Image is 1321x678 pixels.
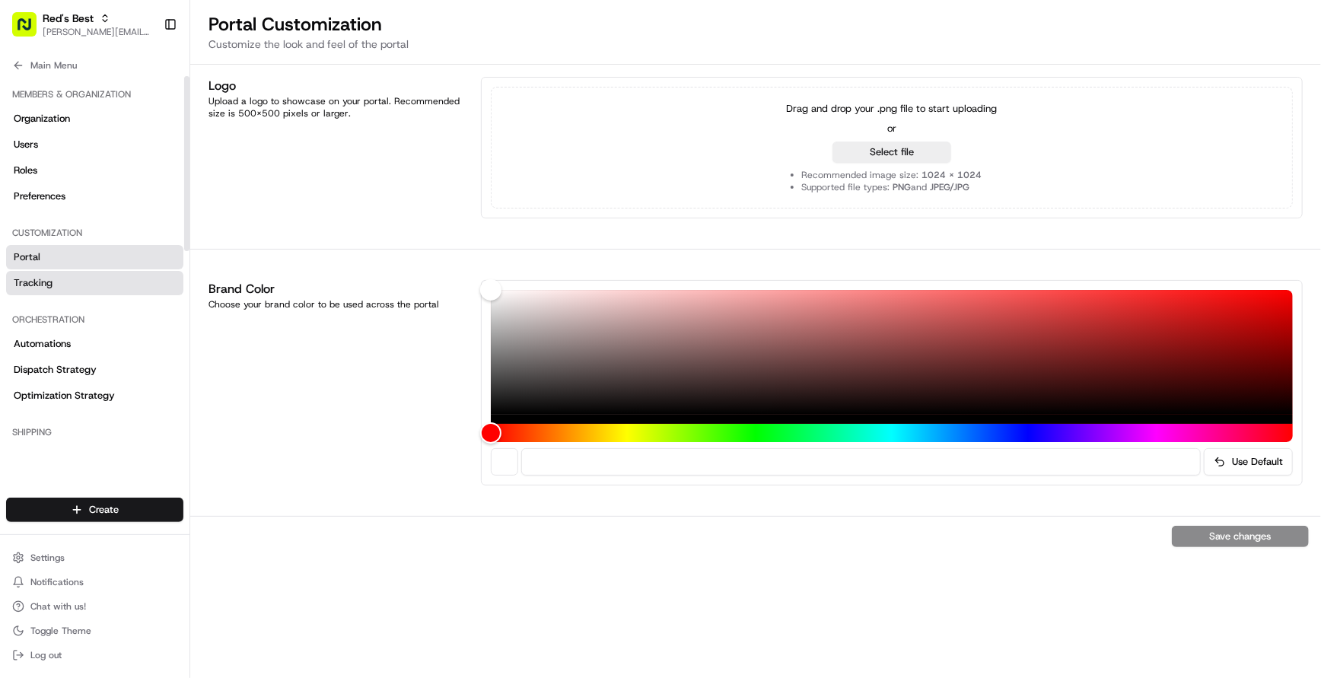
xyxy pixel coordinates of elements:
div: Customization [6,221,183,245]
img: 1736555255976-a54dd68f-1ca7-489b-9aae-adbdc363a1c4 [15,145,43,173]
span: Organization [14,112,70,126]
input: Clear [40,98,251,114]
span: Preferences [14,189,65,203]
a: 💻API Documentation [123,215,250,242]
p: Welcome 👋 [15,61,277,85]
li: Recommended image size: [802,169,982,181]
span: Main Menu [30,59,77,72]
span: JPEG/JPG [931,181,970,193]
span: Users [14,138,38,151]
div: We're available if you need us! [52,161,193,173]
p: Customize the look and feel of the portal [208,37,1303,52]
a: Roles [6,158,183,183]
button: Log out [6,645,183,666]
p: or [887,122,896,135]
button: Start new chat [259,150,277,168]
button: Toggle Theme [6,620,183,641]
span: Knowledge Base [30,221,116,236]
div: 💻 [129,222,141,234]
button: Use Default [1204,448,1293,476]
a: 📗Knowledge Base [9,215,123,242]
button: Settings [6,547,183,568]
div: Color [491,290,1293,415]
a: Powered byPylon [107,257,184,269]
button: Red's Best[PERSON_NAME][EMAIL_ADDRESS][DOMAIN_NAME] [6,6,158,43]
div: Start new chat [52,145,250,161]
li: Supported file types: and [802,181,982,193]
a: Tracking [6,271,183,295]
button: [PERSON_NAME][EMAIL_ADDRESS][DOMAIN_NAME] [43,26,151,38]
a: Users [6,132,183,157]
button: Select file [832,142,951,163]
div: Choose your brand color to be used across the portal [208,298,463,310]
span: Notifications [30,576,84,588]
div: Upload a logo to showcase on your portal. Recommended size is 500x500 pixels or larger. [208,95,463,119]
button: Red's Best [43,11,94,26]
span: API Documentation [144,221,244,236]
h2: Portal Customization [208,12,1303,37]
button: Notifications [6,571,183,593]
button: Main Menu [6,55,183,76]
h1: Logo [208,77,463,95]
span: Optimization Strategy [14,389,115,403]
span: Toggle Theme [30,625,91,637]
div: Orchestration [6,307,183,332]
span: Portal [14,250,40,264]
a: Dispatch Strategy [6,358,183,382]
div: Hue [491,424,1293,442]
a: Organization [6,107,183,131]
span: Settings [30,552,65,564]
a: Portal [6,245,183,269]
button: Chat with us! [6,596,183,617]
span: Automations [14,337,71,351]
img: Nash [15,15,46,46]
a: Automations [6,332,183,356]
h1: Brand Color [208,280,463,298]
span: Log out [30,649,62,661]
button: Create [6,498,183,522]
span: Chat with us! [30,600,86,613]
div: Members & Organization [6,82,183,107]
p: Drag and drop your .png file to start uploading [787,102,998,116]
span: Dispatch Strategy [14,363,97,377]
span: Tracking [14,276,53,290]
span: Create [89,503,119,517]
a: Optimization Strategy [6,384,183,408]
div: 📗 [15,222,27,234]
div: Shipping [6,420,183,444]
a: Preferences [6,184,183,208]
span: Pylon [151,258,184,269]
span: PNG [893,181,912,193]
span: 1024 x 1024 [922,169,982,181]
span: Roles [14,164,37,177]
